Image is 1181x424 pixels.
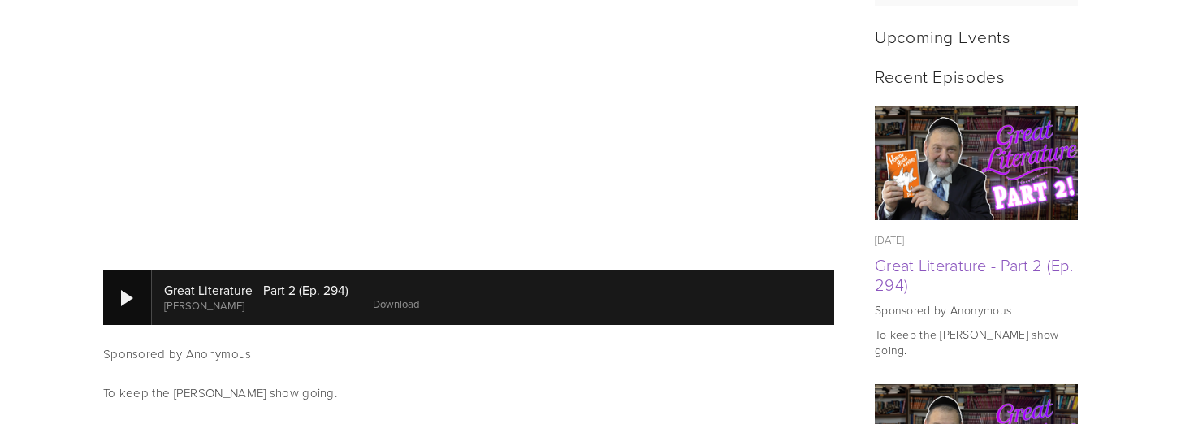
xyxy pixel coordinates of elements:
[875,232,905,247] time: [DATE]
[103,344,834,364] p: Sponsored by Anonymous
[875,106,1079,220] img: Great Literature - Part 2 (Ep. 294)
[875,66,1078,86] h2: Recent Episodes
[875,26,1078,46] h2: Upcoming Events
[875,253,1073,296] a: Great Literature - Part 2 (Ep. 294)
[875,327,1078,358] p: To keep the [PERSON_NAME] show going.
[103,383,834,403] p: To keep the [PERSON_NAME] show going.
[875,302,1078,318] p: Sponsored by Anonymous
[875,106,1078,220] a: Great Literature - Part 2 (Ep. 294)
